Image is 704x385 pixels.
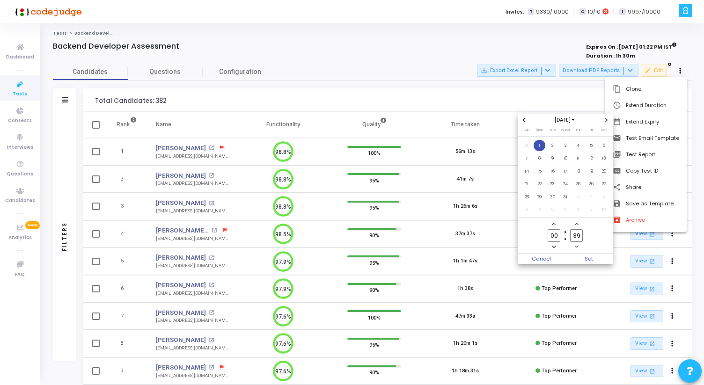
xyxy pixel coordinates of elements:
span: 30 [521,140,533,152]
td: January 4, 2026 [520,203,533,217]
td: December 21, 2025 [520,178,533,191]
span: 1 [572,191,584,203]
span: 10 [598,204,610,216]
button: Cancel [518,254,565,264]
td: December 23, 2025 [546,178,559,191]
td: December 27, 2025 [597,178,610,191]
td: January 2, 2026 [585,190,598,203]
span: Wed [561,127,570,132]
td: December 18, 2025 [572,165,585,178]
span: 27 [598,178,610,190]
span: [DATE] [551,116,579,124]
span: 1 [534,140,545,152]
button: Choose month and year [551,116,579,124]
td: December 26, 2025 [585,178,598,191]
span: 10 [559,153,571,164]
td: January 10, 2026 [597,203,610,217]
span: 15 [534,166,545,177]
td: December 24, 2025 [559,178,572,191]
th: Monday [533,127,546,136]
span: 25 [572,178,584,190]
button: Next month [602,116,610,124]
span: Sun [524,127,529,132]
span: 8 [534,153,545,164]
button: Add a minute [572,220,580,228]
td: December 30, 2025 [546,190,559,203]
span: 2 [585,191,597,203]
span: 19 [585,166,597,177]
th: Wednesday [559,127,572,136]
span: 26 [585,178,597,190]
td: December 4, 2025 [572,139,585,152]
td: December 17, 2025 [559,165,572,178]
span: 9 [585,204,597,216]
th: Sunday [520,127,533,136]
span: 3 [559,140,571,152]
td: January 7, 2026 [559,203,572,217]
td: December 29, 2025 [533,190,546,203]
td: December 22, 2025 [533,178,546,191]
td: January 3, 2026 [597,190,610,203]
td: December 12, 2025 [585,152,598,165]
button: Add a hour [550,220,558,228]
span: 28 [521,191,533,203]
td: January 9, 2026 [585,203,598,217]
th: Thursday [572,127,585,136]
td: December 9, 2025 [546,152,559,165]
td: December 15, 2025 [533,165,546,178]
td: January 1, 2026 [572,190,585,203]
span: Fri [590,127,593,132]
span: Sat [601,127,607,132]
button: Minus a minute [572,243,580,251]
td: December 10, 2025 [559,152,572,165]
td: December 25, 2025 [572,178,585,191]
span: 11 [572,153,584,164]
span: 7 [521,153,533,164]
td: December 6, 2025 [597,139,610,152]
td: December 8, 2025 [533,152,546,165]
td: December 7, 2025 [520,152,533,165]
span: 17 [559,166,571,177]
span: 31 [559,191,571,203]
td: December 11, 2025 [572,152,585,165]
span: 3 [598,191,610,203]
button: Previous month [520,116,528,124]
td: December 16, 2025 [546,165,559,178]
span: 4 [572,140,584,152]
td: December 28, 2025 [520,190,533,203]
span: Tue [549,127,556,132]
td: December 5, 2025 [585,139,598,152]
span: 16 [547,166,558,177]
span: 22 [534,178,545,190]
td: January 5, 2026 [533,203,546,217]
span: 2 [547,140,558,152]
td: December 31, 2025 [559,190,572,203]
button: Minus a hour [550,243,558,251]
td: December 14, 2025 [520,165,533,178]
th: Friday [585,127,598,136]
span: Mon [536,127,543,132]
button: Set [565,254,613,264]
td: January 8, 2026 [572,203,585,217]
span: 20 [598,166,610,177]
td: December 1, 2025 [533,139,546,152]
span: 30 [547,191,558,203]
span: 13 [598,153,610,164]
span: 24 [559,178,571,190]
span: 18 [572,166,584,177]
td: January 6, 2026 [546,203,559,217]
td: December 20, 2025 [597,165,610,178]
td: December 3, 2025 [559,139,572,152]
span: 6 [598,140,610,152]
td: November 30, 2025 [520,139,533,152]
span: 12 [585,153,597,164]
span: 8 [572,204,584,216]
th: Saturday [597,127,610,136]
span: 6 [547,204,558,216]
span: 5 [534,204,545,216]
td: December 2, 2025 [546,139,559,152]
span: 21 [521,178,533,190]
span: 23 [547,178,558,190]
